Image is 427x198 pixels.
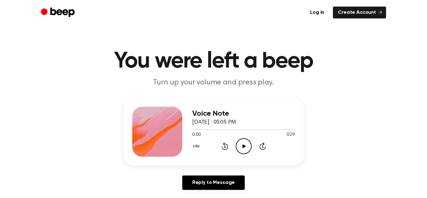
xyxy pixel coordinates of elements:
h3: Voice Note [192,109,295,118]
button: 1.0x [192,141,202,152]
span: 0:29 [287,132,295,138]
a: Log in [305,7,329,18]
a: Create Account [333,7,386,18]
span: [DATE] · 05:05 PM [192,119,236,125]
h1: You were left a beep [53,50,374,73]
p: Turn up your volume and press play. [93,78,334,88]
a: Reply to Message [182,175,245,190]
a: Beep [41,7,76,19]
span: 0:00 [192,132,200,138]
